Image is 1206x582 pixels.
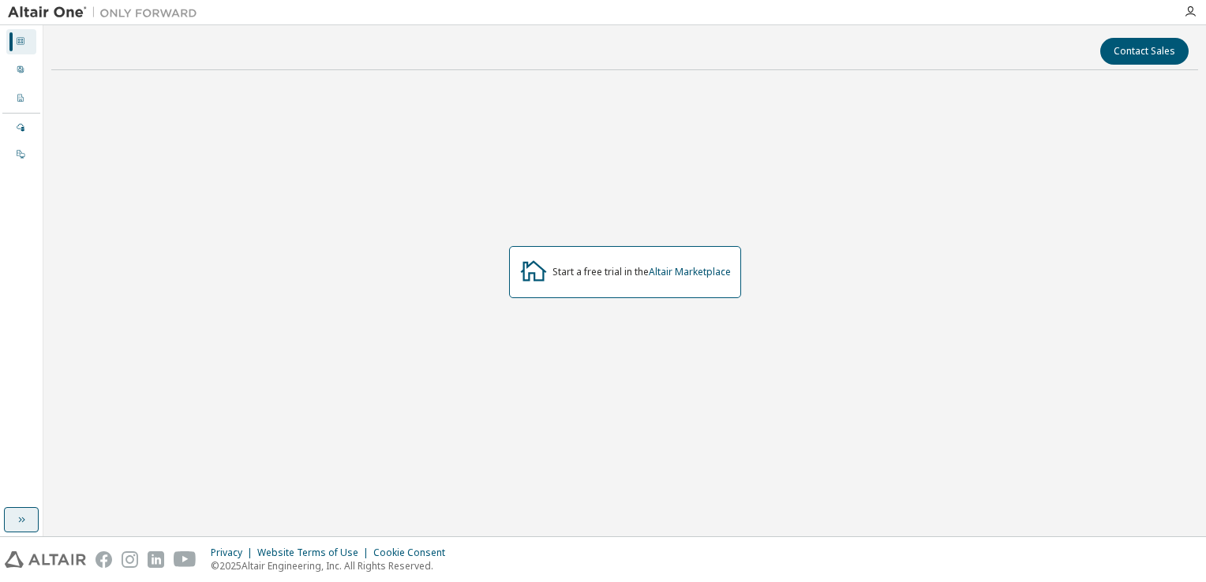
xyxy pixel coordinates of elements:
div: Privacy [211,547,257,559]
div: Managed [6,115,36,140]
div: Cookie Consent [373,547,455,559]
img: linkedin.svg [148,551,164,568]
img: instagram.svg [122,551,138,568]
img: youtube.svg [174,551,197,568]
img: facebook.svg [96,551,112,568]
a: Altair Marketplace [649,265,731,278]
div: Company Profile [6,86,36,111]
div: Dashboard [6,29,36,54]
button: Contact Sales [1100,38,1189,65]
img: Altair One [8,5,205,21]
div: User Profile [6,58,36,83]
div: Start a free trial in the [552,266,731,278]
p: © 2025 Altair Engineering, Inc. All Rights Reserved. [211,559,455,573]
div: Website Terms of Use [257,547,373,559]
img: altair_logo.svg [5,551,86,568]
div: On Prem [6,142,36,167]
